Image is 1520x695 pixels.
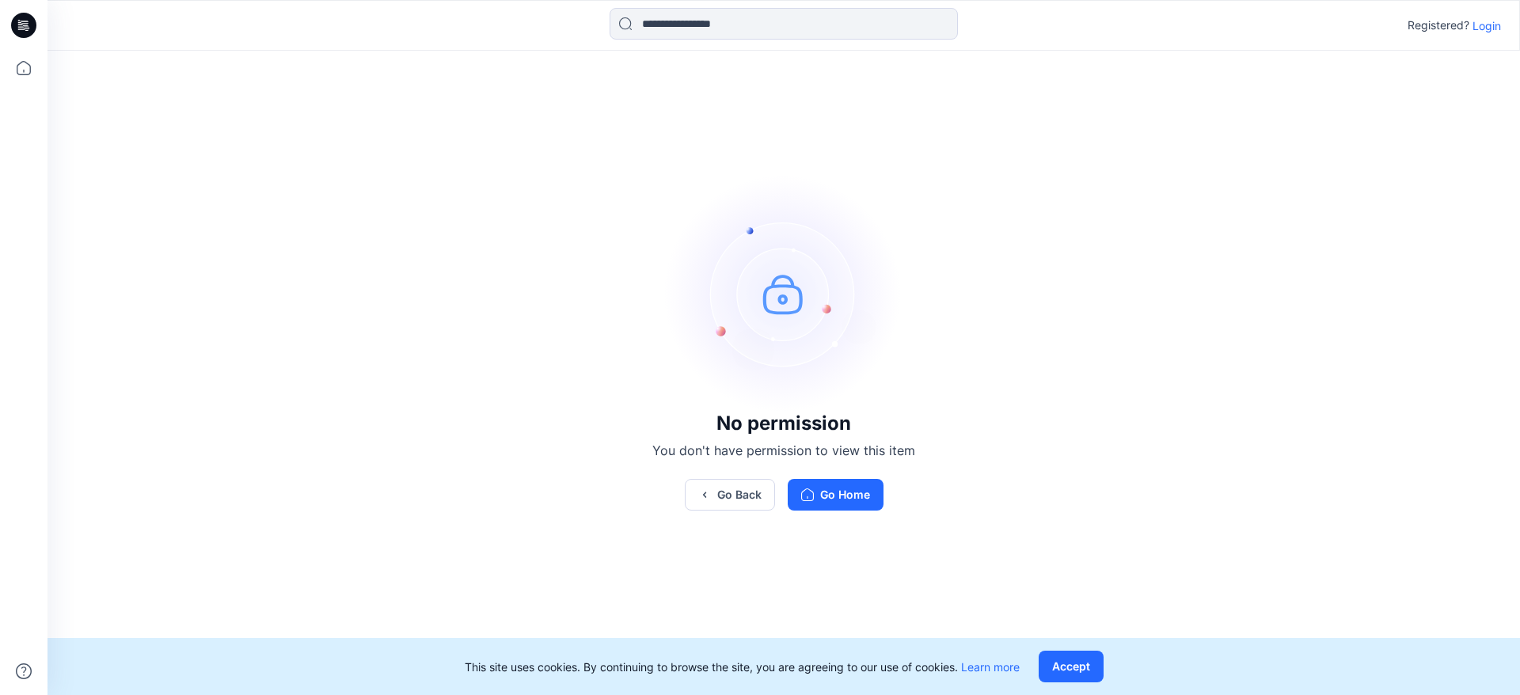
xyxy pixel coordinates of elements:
p: Registered? [1408,16,1469,35]
p: Login [1472,17,1501,34]
p: This site uses cookies. By continuing to browse the site, you are agreeing to our use of cookies. [465,659,1020,675]
button: Go Home [788,479,883,511]
p: You don't have permission to view this item [652,441,915,460]
h3: No permission [652,412,915,435]
img: no-perm.svg [665,175,902,412]
button: Go Back [685,479,775,511]
button: Accept [1039,651,1104,682]
a: Learn more [961,660,1020,674]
